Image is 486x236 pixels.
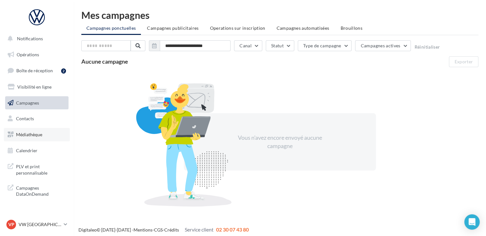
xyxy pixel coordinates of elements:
[81,58,128,65] span: Aucune campagne
[216,226,249,232] span: 02 30 07 43 80
[16,184,66,197] span: Campagnes DataOnDemand
[154,227,163,232] a: CGS
[78,227,249,232] span: © [DATE]-[DATE] - - -
[16,100,39,105] span: Campagnes
[78,227,97,232] a: Digitaleo
[234,40,262,51] button: Canal
[134,227,152,232] a: Mentions
[4,64,70,77] a: Boîte de réception2
[464,214,480,230] div: Open Intercom Messenger
[210,25,265,31] span: Operations sur inscription
[16,116,34,121] span: Contacts
[16,68,53,73] span: Boîte de réception
[17,84,52,90] span: Visibilité en ligne
[16,148,37,153] span: Calendrier
[17,52,39,57] span: Opérations
[16,162,66,176] span: PLV et print personnalisable
[340,25,362,31] span: Brouillons
[61,68,66,74] div: 2
[4,160,70,178] a: PLV et print personnalisable
[17,36,43,41] span: Notifications
[4,48,70,61] a: Opérations
[4,32,67,45] button: Notifications
[185,226,214,232] span: Service client
[414,44,440,50] button: Réinitialiser
[4,144,70,157] a: Calendrier
[19,221,61,228] p: VW [GEOGRAPHIC_DATA] 13
[449,56,478,67] button: Exporter
[4,96,70,110] a: Campagnes
[4,80,70,94] a: Visibilité en ligne
[355,40,411,51] button: Campagnes actives
[4,128,70,141] a: Médiathèque
[4,112,70,125] a: Contacts
[277,25,329,31] span: Campagnes automatisées
[360,43,400,48] span: Campagnes actives
[5,218,69,231] a: VP VW [GEOGRAPHIC_DATA] 13
[8,221,14,228] span: VP
[298,40,352,51] button: Type de campagne
[164,227,179,232] a: Crédits
[4,181,70,200] a: Campagnes DataOnDemand
[225,134,335,150] div: Vous n'avez encore envoyé aucune campagne
[147,25,198,31] span: Campagnes publicitaires
[16,132,42,137] span: Médiathèque
[81,10,478,20] div: Mes campagnes
[266,40,294,51] button: Statut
